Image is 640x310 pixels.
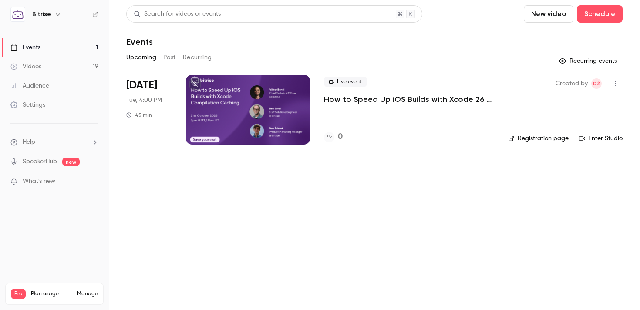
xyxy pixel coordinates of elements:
[338,131,343,143] h4: 0
[126,51,156,64] button: Upcoming
[126,75,172,145] div: Oct 21 Tue, 3:00 PM (Europe/London)
[23,157,57,166] a: SpeakerHub
[126,96,162,104] span: Tue, 4:00 PM
[324,94,494,104] a: How to Speed Up iOS Builds with Xcode 26 Compilation Caching
[88,178,98,185] iframe: Noticeable Trigger
[126,78,157,92] span: [DATE]
[10,101,45,109] div: Settings
[577,5,623,23] button: Schedule
[10,81,49,90] div: Audience
[555,54,623,68] button: Recurring events
[183,51,212,64] button: Recurring
[77,290,98,297] a: Manage
[324,131,343,143] a: 0
[62,158,80,166] span: new
[10,43,40,52] div: Events
[508,134,569,143] a: Registration page
[10,62,41,71] div: Videos
[32,10,51,19] h6: Bitrise
[556,78,588,89] span: Created by
[324,77,367,87] span: Live event
[11,7,25,21] img: Bitrise
[524,5,573,23] button: New video
[591,78,602,89] span: Dan Žďárek
[23,138,35,147] span: Help
[163,51,176,64] button: Past
[579,134,623,143] a: Enter Studio
[10,138,98,147] li: help-dropdown-opener
[31,290,72,297] span: Plan usage
[126,37,153,47] h1: Events
[23,177,55,186] span: What's new
[11,289,26,299] span: Pro
[134,10,221,19] div: Search for videos or events
[593,78,600,89] span: DŽ
[126,111,152,118] div: 45 min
